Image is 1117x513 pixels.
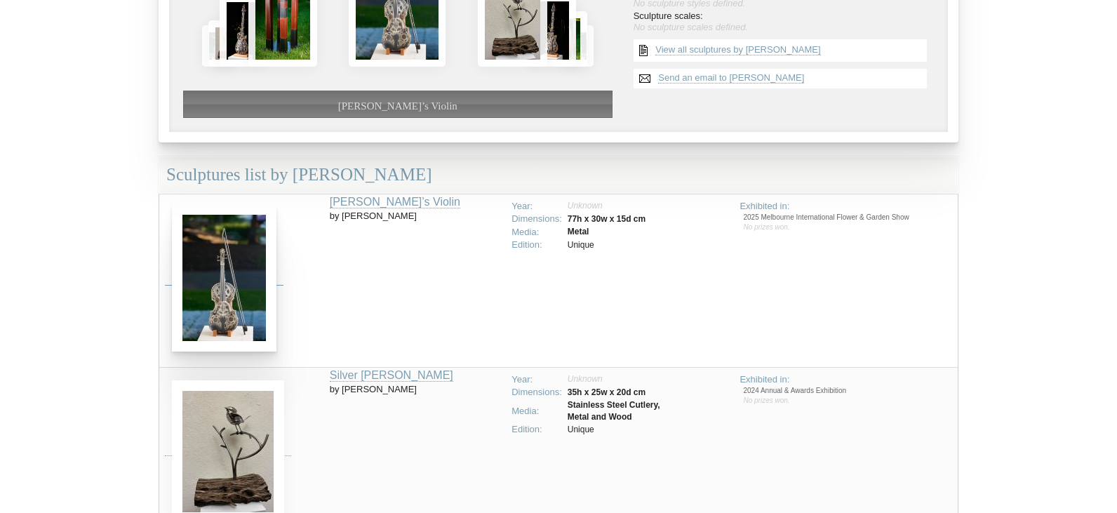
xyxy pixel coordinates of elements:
td: Media: [509,226,565,239]
td: Edition: [509,239,565,252]
span: Unknown [568,374,603,384]
a: [PERSON_NAME]’s Violin [330,196,460,208]
img: Roy Hamer [172,204,276,352]
span: [PERSON_NAME]’s Violin [338,100,457,112]
img: Send an email to Roy Hamer [634,69,656,88]
div: No sculpture scales defined. [634,22,934,33]
li: Sculpture scales: [634,11,934,33]
li: 2024 Annual & Awards Exhibition [743,386,952,396]
td: Edition: [509,423,565,437]
td: Year: [509,373,565,387]
strong: 77h x 30w x 15d cm [568,214,646,224]
strong: 35h x 25w x 20d cm [568,387,646,397]
a: Silver [PERSON_NAME] [330,369,453,382]
td: Dimensions: [509,213,565,226]
li: 2025 Melbourne International Flower & Garden Show [743,213,952,222]
strong: Metal [568,227,589,236]
img: Anna’s Violin [202,25,229,67]
a: View all sculptures by [PERSON_NAME] [655,44,820,55]
span: No prizes won. [743,223,789,231]
div: Sculptures list by [PERSON_NAME] [159,156,958,194]
td: by [PERSON_NAME] [330,194,504,367]
strong: Stainless Steel Cutlery, Metal and Wood [568,400,660,422]
td: Unique [565,423,684,437]
img: View all {sculptor_name} sculptures list [634,39,653,62]
td: Media: [509,399,565,423]
td: Dimensions: [509,386,565,399]
span: Exhibited in: [740,374,789,385]
a: Send an email to [PERSON_NAME] [658,72,804,84]
span: Unknown [568,201,603,211]
span: Exhibited in: [740,201,789,211]
img: Silver Wren [208,20,243,66]
td: Year: [509,200,565,213]
td: Unique [565,239,648,252]
span: No prizes won. [743,397,789,404]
